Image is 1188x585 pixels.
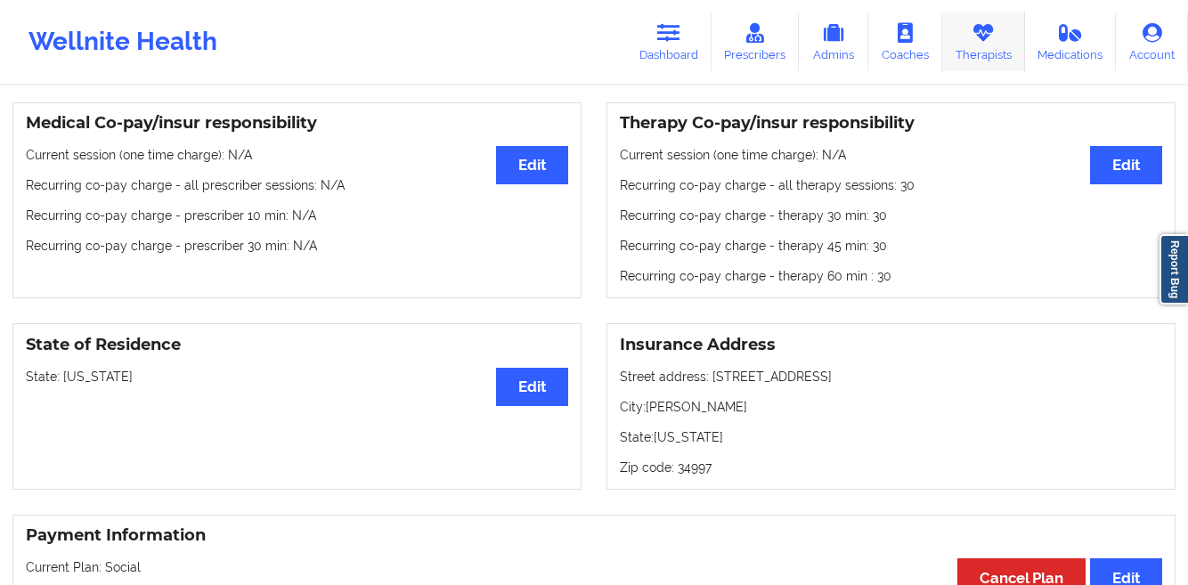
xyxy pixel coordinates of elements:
[26,176,568,194] p: Recurring co-pay charge - all prescriber sessions : N/A
[620,237,1162,255] p: Recurring co-pay charge - therapy 45 min : 30
[26,525,1162,546] h3: Payment Information
[26,368,568,386] p: State: [US_STATE]
[626,12,712,71] a: Dashboard
[868,12,942,71] a: Coaches
[712,12,800,71] a: Prescribers
[942,12,1025,71] a: Therapists
[620,428,1162,446] p: State: [US_STATE]
[620,368,1162,386] p: Street address: [STREET_ADDRESS]
[26,335,568,355] h3: State of Residence
[26,113,568,134] h3: Medical Co-pay/insur responsibility
[26,237,568,255] p: Recurring co-pay charge - prescriber 30 min : N/A
[1160,234,1188,305] a: Report Bug
[620,176,1162,194] p: Recurring co-pay charge - all therapy sessions : 30
[26,558,1162,576] p: Current Plan: Social
[1090,146,1162,184] button: Edit
[799,12,868,71] a: Admins
[620,398,1162,416] p: City: [PERSON_NAME]
[620,146,1162,164] p: Current session (one time charge): N/A
[620,113,1162,134] h3: Therapy Co-pay/insur responsibility
[620,459,1162,476] p: Zip code: 34997
[620,335,1162,355] h3: Insurance Address
[496,368,568,406] button: Edit
[496,146,568,184] button: Edit
[26,207,568,224] p: Recurring co-pay charge - prescriber 10 min : N/A
[620,267,1162,285] p: Recurring co-pay charge - therapy 60 min : 30
[26,146,568,164] p: Current session (one time charge): N/A
[1116,12,1188,71] a: Account
[620,207,1162,224] p: Recurring co-pay charge - therapy 30 min : 30
[1025,12,1117,71] a: Medications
